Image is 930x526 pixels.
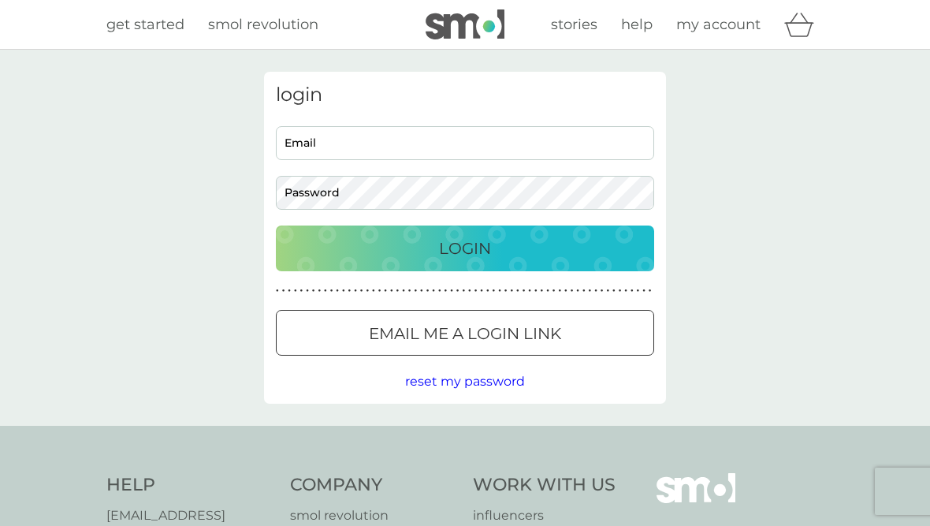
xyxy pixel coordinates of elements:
p: ● [426,287,430,295]
p: ● [282,287,285,295]
p: ● [306,287,309,295]
p: ● [558,287,561,295]
p: ● [528,287,531,295]
a: smol revolution [208,13,318,36]
p: ● [552,287,556,295]
p: ● [408,287,411,295]
p: ● [384,287,387,295]
p: ● [468,287,471,295]
p: ● [354,287,357,295]
p: ● [438,287,441,295]
p: ● [606,287,609,295]
p: ● [462,287,465,295]
p: ● [360,287,363,295]
p: ● [486,287,489,295]
p: ● [318,287,321,295]
p: ● [589,287,592,295]
a: stories [551,13,597,36]
p: ● [456,287,459,295]
p: ● [390,287,393,295]
p: ● [612,287,616,295]
span: smol revolution [208,16,318,33]
p: ● [516,287,519,295]
a: help [621,13,653,36]
p: ● [312,287,315,295]
button: Login [276,226,654,271]
p: ● [504,287,508,295]
p: ● [348,287,352,295]
p: ● [276,287,279,295]
p: ● [474,287,478,295]
p: ● [420,287,423,295]
p: Email me a login link [369,321,561,346]
p: ● [493,287,496,295]
p: ● [480,287,483,295]
p: ● [594,287,597,295]
div: basket [784,9,824,40]
span: reset my password [405,374,525,389]
p: ● [523,287,526,295]
span: stories [551,16,597,33]
p: ● [402,287,405,295]
p: ● [637,287,640,295]
p: ● [330,287,333,295]
a: smol revolution [290,505,458,526]
p: ● [546,287,549,295]
p: ● [300,287,303,295]
p: ● [414,287,417,295]
p: ● [432,287,435,295]
p: ● [534,287,538,295]
span: my account [676,16,761,33]
p: ● [619,287,622,295]
p: ● [601,287,604,295]
button: reset my password [405,371,525,392]
a: influencers [473,505,616,526]
img: smol [426,9,504,39]
p: ● [642,287,645,295]
p: ● [324,287,327,295]
p: ● [571,287,574,295]
h4: Help [106,473,274,498]
p: ● [576,287,579,295]
p: ● [396,287,400,295]
button: Email me a login link [276,310,654,356]
h4: Company [290,473,458,498]
p: ● [624,287,627,295]
p: ● [378,287,381,295]
p: ● [342,287,345,295]
p: ● [372,287,375,295]
p: ● [564,287,567,295]
p: ● [498,287,501,295]
a: get started [106,13,184,36]
p: ● [294,287,297,295]
p: ● [450,287,453,295]
p: ● [445,287,448,295]
h3: login [276,84,654,106]
p: ● [336,287,339,295]
p: ● [582,287,586,295]
span: get started [106,16,184,33]
p: ● [366,287,369,295]
p: ● [510,287,513,295]
p: ● [541,287,544,295]
p: ● [288,287,291,295]
p: ● [649,287,652,295]
h4: Work With Us [473,473,616,498]
p: Login [439,236,491,261]
span: help [621,16,653,33]
a: my account [676,13,761,36]
p: ● [631,287,634,295]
